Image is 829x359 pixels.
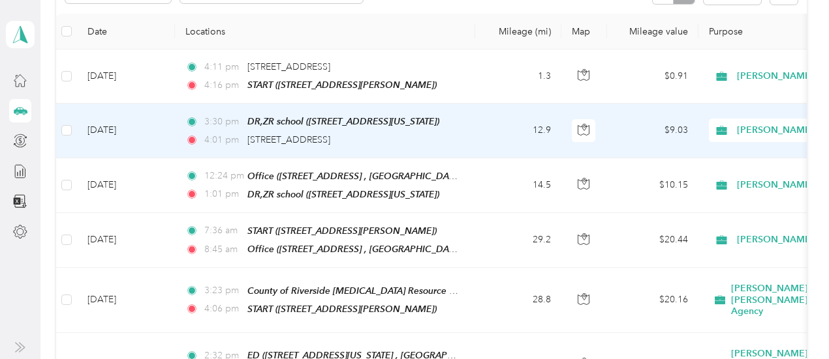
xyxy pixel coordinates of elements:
span: 4:16 pm [204,78,242,93]
th: Date [77,14,175,50]
span: Office ([STREET_ADDRESS] , [GEOGRAPHIC_DATA], [GEOGRAPHIC_DATA]) [247,171,560,182]
td: [DATE] [77,158,175,213]
span: 4:06 pm [204,302,242,316]
iframe: Everlance-gr Chat Button Frame [756,286,829,359]
span: 8:45 am [204,242,242,257]
td: 29.2 [475,213,561,268]
span: Office ([STREET_ADDRESS] , [GEOGRAPHIC_DATA], [GEOGRAPHIC_DATA]) [247,244,560,255]
td: 28.8 [475,268,561,333]
td: [DATE] [77,50,175,104]
span: DR,ZR school ([STREET_ADDRESS][US_STATE]) [247,189,439,199]
span: 1:01 pm [204,187,242,201]
th: Mileage value [607,14,698,50]
span: 4:11 pm [204,60,242,74]
span: 7:36 am [204,223,242,238]
td: [DATE] [77,104,175,158]
td: [DATE] [77,268,175,333]
span: County of Riverside [MEDICAL_DATA] Resource Center ([STREET_ADDRESS][PERSON_NAME]) [247,285,642,296]
span: [STREET_ADDRESS] [247,134,330,145]
td: $20.44 [607,213,698,268]
span: START ([STREET_ADDRESS][PERSON_NAME]) [247,79,437,90]
span: 3:23 pm [204,283,242,298]
span: 4:01 pm [204,133,242,147]
td: $0.91 [607,50,698,104]
td: 1.3 [475,50,561,104]
td: $10.15 [607,158,698,213]
td: 14.5 [475,158,561,213]
td: [DATE] [77,213,175,268]
span: 3:30 pm [204,115,242,129]
th: Mileage (mi) [475,14,561,50]
td: 12.9 [475,104,561,158]
td: $20.16 [607,268,698,333]
span: [STREET_ADDRESS] [247,61,330,72]
span: START ([STREET_ADDRESS][PERSON_NAME]) [247,304,437,314]
span: 12:24 pm [204,169,242,183]
span: START ([STREET_ADDRESS][PERSON_NAME]) [247,225,437,236]
th: Locations [175,14,475,50]
td: $9.03 [607,104,698,158]
span: DR,ZR school ([STREET_ADDRESS][US_STATE]) [247,116,439,126]
th: Map [561,14,607,50]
